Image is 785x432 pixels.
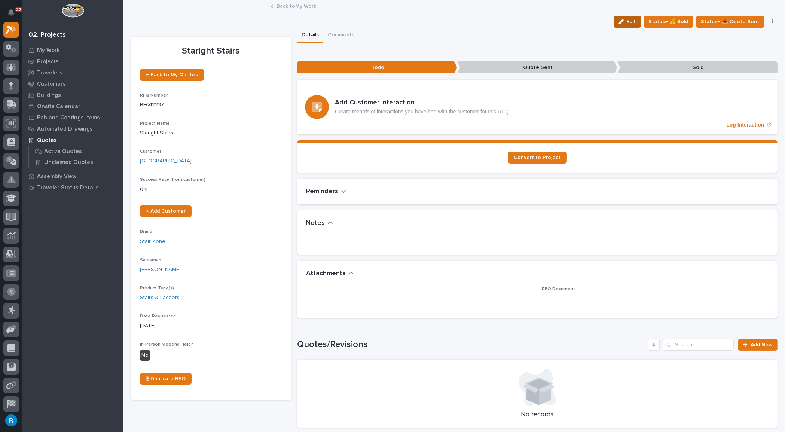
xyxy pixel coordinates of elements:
[22,89,123,101] a: Buildings
[37,92,61,99] p: Buildings
[751,342,773,347] span: Add New
[28,31,66,39] div: 02. Projects
[22,56,123,67] a: Projects
[22,78,123,89] a: Customers
[146,72,198,77] span: ← Back to My Quotes
[297,80,778,134] a: Log Interaction
[22,182,123,193] a: Traveler Status Details
[9,9,19,21] div: Notifications22
[37,185,99,191] p: Traveler Status Details
[140,229,152,234] span: Brand
[335,99,509,107] h3: Add Customer Interaction
[306,411,769,419] p: No records
[37,137,57,144] p: Quotes
[306,219,333,228] button: Notes
[44,148,82,155] p: Active Quotes
[306,270,346,278] h2: Attachments
[297,28,323,43] button: Details
[738,339,778,351] a: Add New
[37,115,100,121] p: Fab and Coatings Items
[726,122,764,128] p: Log Interaction
[140,129,282,137] p: Staright Stairs
[22,134,123,146] a: Quotes
[140,314,176,319] span: Date Requested
[16,7,21,12] p: 22
[140,186,282,194] p: 0 %
[22,123,123,134] a: Automated Drawings
[140,322,282,330] p: [DATE]
[29,146,123,156] a: Active Quotes
[701,17,760,26] span: Status→ 📤 Quote Sent
[37,81,66,88] p: Customers
[146,209,186,214] span: + Add Customer
[44,159,93,166] p: Unclaimed Quotes
[696,16,764,28] button: Status→ 📤 Quote Sent
[37,103,80,110] p: Onsite Calendar
[22,45,123,56] a: My Work
[306,219,325,228] h2: Notes
[514,155,561,160] span: Convert to Project
[617,61,778,74] p: Sold
[37,173,76,180] p: Assembly View
[306,188,346,196] button: Reminders
[140,69,204,81] a: ← Back to My Quotes
[3,413,19,428] button: users-avatar
[140,46,282,57] p: Staright Stairs
[3,4,19,20] button: Notifications
[649,17,688,26] span: Status→ 💰 Sold
[140,294,180,302] a: Stairs & Ladders
[37,70,62,76] p: Travelers
[140,101,282,109] p: RFQ12237
[306,270,354,278] button: Attachments
[542,295,769,303] p: -
[140,266,181,274] a: [PERSON_NAME]
[663,339,734,351] input: Search
[297,61,457,74] p: Todo
[457,61,617,74] p: Quote Sent
[277,1,316,10] a: Back toMy Work
[644,16,693,28] button: Status→ 💰 Sold
[306,286,533,294] p: -
[140,149,161,154] span: Customer
[140,286,174,290] span: Product Type(s)
[627,18,636,25] span: Edit
[614,16,641,28] button: Edit
[140,205,192,217] a: + Add Customer
[140,258,161,262] span: Salesman
[542,287,575,291] span: RFQ Document
[37,47,60,54] p: My Work
[37,126,93,133] p: Automated Drawings
[335,109,509,115] p: Create records of interactions you have had with the customer for this RFQ
[140,177,205,182] span: Success Rate (from customer)
[29,157,123,167] a: Unclaimed Quotes
[297,339,645,350] h1: Quotes/Revisions
[306,188,338,196] h2: Reminders
[140,93,168,98] span: RFQ Number
[146,376,186,381] span: ⎘ Duplicate RFQ
[140,342,193,347] span: In-Person Meeting Held?
[140,157,192,165] a: [GEOGRAPHIC_DATA]
[140,238,165,246] a: Stair Zone
[323,28,359,43] button: Comments
[22,171,123,182] a: Assembly View
[140,373,192,385] a: ⎘ Duplicate RFQ
[37,58,59,65] p: Projects
[22,67,123,78] a: Travelers
[62,4,84,18] img: Workspace Logo
[140,350,150,361] div: No
[140,121,170,126] span: Project Name
[22,101,123,112] a: Onsite Calendar
[508,152,567,164] a: Convert to Project
[22,112,123,123] a: Fab and Coatings Items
